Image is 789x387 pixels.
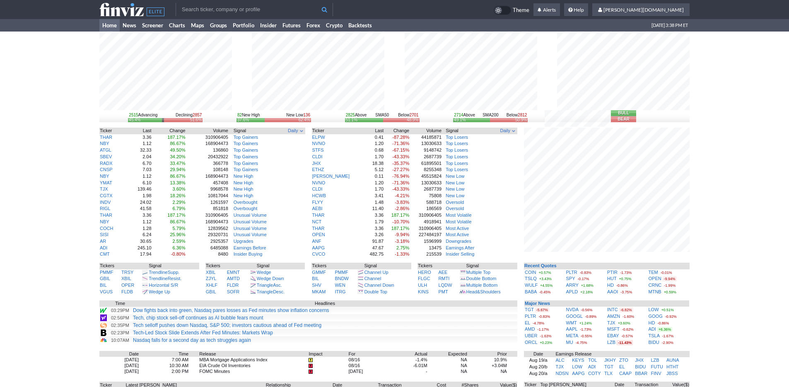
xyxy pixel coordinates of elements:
[418,270,431,275] a: HERO
[125,160,152,167] td: 6.70
[607,333,619,338] a: EBAY
[257,19,280,31] a: Insider
[446,245,474,250] a: Earnings After
[100,206,111,211] a: RIGL
[176,112,202,118] div: Declining
[566,333,578,338] a: META
[234,161,258,166] a: Top Gainers
[410,154,442,160] td: 2687739
[125,134,152,141] td: 3.36
[572,364,582,369] a: LOW
[257,283,282,288] a: TriangleAsc.
[100,186,108,191] a: TJX
[100,161,113,166] a: RADX
[572,371,585,376] a: AAPG
[206,289,216,294] a: GBIL
[312,219,322,224] a: NCT
[466,283,498,288] a: Multiple Bottom
[170,148,185,152] span: 49.50%
[227,270,240,275] a: EMNT
[607,289,618,294] a: AAOI
[133,315,263,321] a: Tech, chip stock sell-off continues as AI bubble fears mount
[592,3,690,17] a: [PERSON_NAME][DOMAIN_NAME]
[525,314,536,319] a: PLTR
[133,337,251,343] a: Nasdaq falls for a second day as tech struggles again
[446,128,458,134] span: Signal
[604,371,613,376] a: TLX
[525,283,538,288] a: WULF
[364,283,394,288] a: Channel Down
[100,180,112,185] a: YMAT
[186,128,229,134] th: Volume
[603,7,684,13] span: [PERSON_NAME][DOMAIN_NAME]
[607,327,620,331] a: MSFT
[149,289,170,294] a: Wedge Up
[607,314,620,319] a: AMZN
[312,276,319,281] a: BIL
[234,154,258,159] a: Top Gainers
[312,135,325,140] a: ELPW
[186,167,229,173] td: 108148
[635,371,647,376] a: BBAR
[635,364,646,369] a: BIDU
[607,307,618,312] a: INTC
[312,128,364,134] th: Ticker
[454,118,466,122] div: 49.1%
[227,289,240,294] a: SOFR
[438,289,448,294] a: PMT
[312,232,325,237] a: OPEN
[121,276,131,281] a: XBIL
[149,276,181,281] a: TrendlineResist.
[312,154,323,159] a: CLDI
[120,19,139,31] a: News
[234,252,263,256] a: Insider Buying
[524,263,557,268] b: Recent Quotes
[649,327,656,331] a: ADI
[152,128,186,134] th: Change
[604,358,616,363] a: JKHY
[227,276,240,281] a: AMTD
[409,113,418,117] span: 2701
[206,283,217,288] a: XHLF
[100,283,107,288] a: BIL
[237,112,260,118] div: New High
[588,364,596,369] a: ADI
[100,289,113,294] a: VGUS
[99,19,120,31] a: Home
[500,128,510,134] span: Daily
[566,283,579,288] a: ARRY
[398,112,419,118] div: Below
[611,116,636,122] button: Bear
[566,314,583,319] a: GOOGL
[237,118,249,122] div: 37.6%
[418,289,429,294] a: KINS
[566,307,579,312] a: NVDA
[438,270,447,275] a: AEE
[364,276,381,281] a: Channel
[234,148,258,152] a: Top Gainers
[312,283,321,288] a: SHV
[410,147,442,154] td: 9148742
[190,118,202,122] div: 51.6%
[170,154,185,159] span: 34.20%
[666,364,678,369] a: HTHT
[170,141,185,146] span: 86.67%
[555,364,564,369] a: TJX
[125,140,152,147] td: 1.12
[100,200,111,205] a: INDV
[234,135,258,140] a: Top Gainers
[312,200,323,205] a: FLYY
[525,340,537,345] a: ORCL
[454,113,463,117] span: 2714
[273,283,282,288] span: Asc.
[454,112,475,118] div: Above
[364,154,384,160] td: 1.70
[312,180,326,185] a: NVNO
[288,128,298,134] span: Daily
[257,270,271,275] a: Wedge
[312,167,324,172] a: ETHZ
[234,174,253,179] a: New High
[649,307,659,312] a: LOW
[392,141,409,146] span: -71.36%
[619,371,632,376] a: CAAP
